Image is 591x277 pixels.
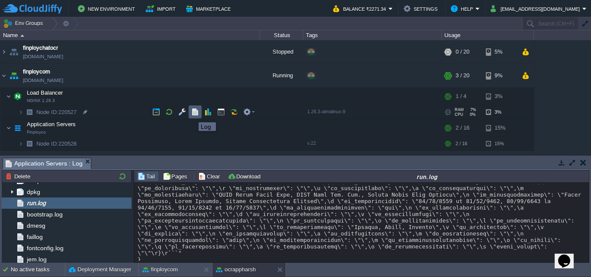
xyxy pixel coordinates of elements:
[486,137,514,150] div: 15%
[456,151,469,174] div: 0 / 20
[27,98,55,103] span: NGINX 1.26.3
[35,140,78,147] span: 220528
[35,140,78,147] a: Node ID:220528
[25,244,65,252] a: fontconfig.log
[260,30,303,40] div: Status
[1,30,260,40] div: Name
[467,108,476,112] span: 7%
[486,105,514,119] div: 3%
[25,199,47,207] a: run.log
[23,52,63,61] a: [DOMAIN_NAME]
[69,265,131,274] button: Deployment Manager
[36,140,58,147] span: Node ID:
[23,44,58,52] a: finploychatocr
[26,89,64,96] span: Load Balancer
[304,30,441,40] div: Tags
[36,109,58,115] span: Node ID:
[455,112,463,117] span: CPU
[163,172,190,180] button: Pages
[486,64,514,87] div: 9%
[23,76,63,85] a: [DOMAIN_NAME]
[456,64,469,87] div: 3 / 20
[146,3,178,14] button: Import
[486,40,514,64] div: 5%
[216,265,256,274] button: ocrappharsh
[6,172,33,180] button: Delete
[267,173,588,180] div: run.log
[467,112,475,117] span: 0%
[25,222,47,229] a: dmesg
[307,140,316,146] span: v.22
[26,121,77,127] a: Application ServersFinployco
[26,121,77,128] span: Application Servers
[455,108,464,112] span: RAM
[491,3,582,14] button: [EMAIL_ADDRESS][DOMAIN_NAME]
[23,154,51,163] a: finploycouk
[186,3,233,14] button: Marketplace
[25,233,44,241] a: faillog
[20,35,24,37] img: AMDAwAAAACH5BAEAAAAALAAAAAABAAEAAAICRAEAOw==
[18,105,23,119] img: AMDAwAAAACH5BAEAAAAALAAAAAABAAEAAAICRAEAOw==
[23,67,50,76] a: finploycom
[260,151,303,174] div: Stopped
[456,137,467,150] div: 2 / 16
[451,3,475,14] button: Help
[18,137,23,150] img: AMDAwAAAACH5BAEAAAAALAAAAAABAAEAAAICRAEAOw==
[260,64,303,87] div: Running
[486,119,514,137] div: 15%
[333,3,389,14] button: Balance ₹2271.34
[26,89,64,96] a: Load BalancerNGINX 1.26.3
[8,64,20,87] img: AMDAwAAAACH5BAEAAAAALAAAAAABAAEAAAICRAEAOw==
[0,40,7,64] img: AMDAwAAAACH5BAEAAAAALAAAAAABAAEAAAICRAEAOw==
[228,172,263,180] button: Download
[12,88,24,105] img: AMDAwAAAACH5BAEAAAAALAAAAAABAAEAAAICRAEAOw==
[486,88,514,105] div: 3%
[3,17,46,29] button: Env Groups
[201,123,214,130] div: Log
[25,188,42,196] a: dpkg
[35,108,78,116] span: 220527
[138,172,157,180] button: Tail
[456,40,469,64] div: 0 / 20
[0,64,7,87] img: AMDAwAAAACH5BAEAAAAALAAAAAABAAEAAAICRAEAOw==
[260,40,303,64] div: Stopped
[6,119,11,137] img: AMDAwAAAACH5BAEAAAAALAAAAAABAAEAAAICRAEAOw==
[25,255,48,263] a: jem.log
[456,119,469,137] div: 2 / 16
[307,109,345,114] span: 1.26.3-almalinux-9
[11,263,65,277] div: No active tasks
[12,119,24,137] img: AMDAwAAAACH5BAEAAAAALAAAAAABAAEAAAICRAEAOw==
[78,3,138,14] button: New Environment
[25,210,64,218] a: bootstrap.log
[142,265,178,274] button: finploycom
[404,3,440,14] button: Settings
[486,151,514,174] div: 4%
[198,172,222,180] button: Clear
[456,88,466,105] div: 1 / 4
[442,30,533,40] div: Usage
[8,40,20,64] img: AMDAwAAAACH5BAEAAAAALAAAAAABAAEAAAICRAEAOw==
[35,108,78,116] a: Node ID:220527
[555,242,582,268] iframe: chat widget
[3,3,62,14] img: CloudJiffy
[23,105,35,119] img: AMDAwAAAACH5BAEAAAAALAAAAAABAAEAAAICRAEAOw==
[0,151,7,174] img: AMDAwAAAACH5BAEAAAAALAAAAAABAAEAAAICRAEAOw==
[27,130,46,135] span: Finployco
[23,137,35,150] img: AMDAwAAAACH5BAEAAAAALAAAAAABAAEAAAICRAEAOw==
[6,158,83,169] span: Application Servers : Log
[8,151,20,174] img: AMDAwAAAACH5BAEAAAAALAAAAAABAAEAAAICRAEAOw==
[6,88,11,105] img: AMDAwAAAACH5BAEAAAAALAAAAAABAAEAAAICRAEAOw==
